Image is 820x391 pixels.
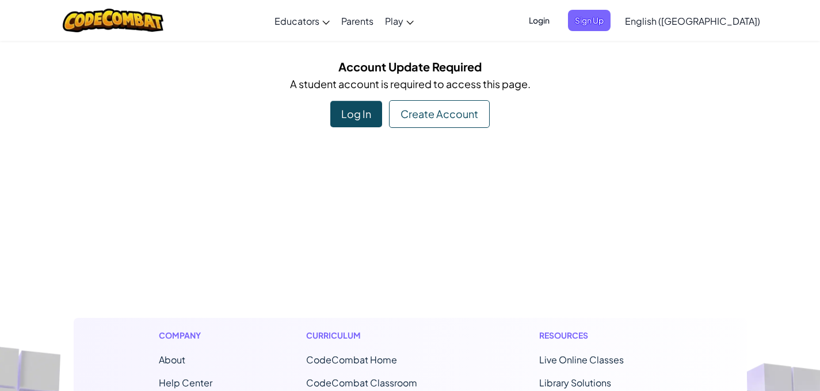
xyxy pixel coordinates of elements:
[379,5,419,36] a: Play
[306,329,445,341] h1: Curriculum
[82,75,738,92] p: A student account is required to access this page.
[63,9,163,32] img: CodeCombat logo
[306,354,397,366] span: CodeCombat Home
[625,15,760,27] span: English ([GEOGRAPHIC_DATA])
[522,10,556,31] button: Login
[274,15,319,27] span: Educators
[539,329,662,341] h1: Resources
[159,377,212,389] a: Help Center
[539,354,624,366] a: Live Online Classes
[619,5,766,36] a: English ([GEOGRAPHIC_DATA])
[335,5,379,36] a: Parents
[539,377,611,389] a: Library Solutions
[82,58,738,75] h5: Account Update Required
[389,100,490,128] div: Create Account
[159,354,185,366] a: About
[568,10,611,31] button: Sign Up
[269,5,335,36] a: Educators
[306,377,417,389] a: CodeCombat Classroom
[330,101,382,127] div: Log In
[385,15,403,27] span: Play
[159,329,212,341] h1: Company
